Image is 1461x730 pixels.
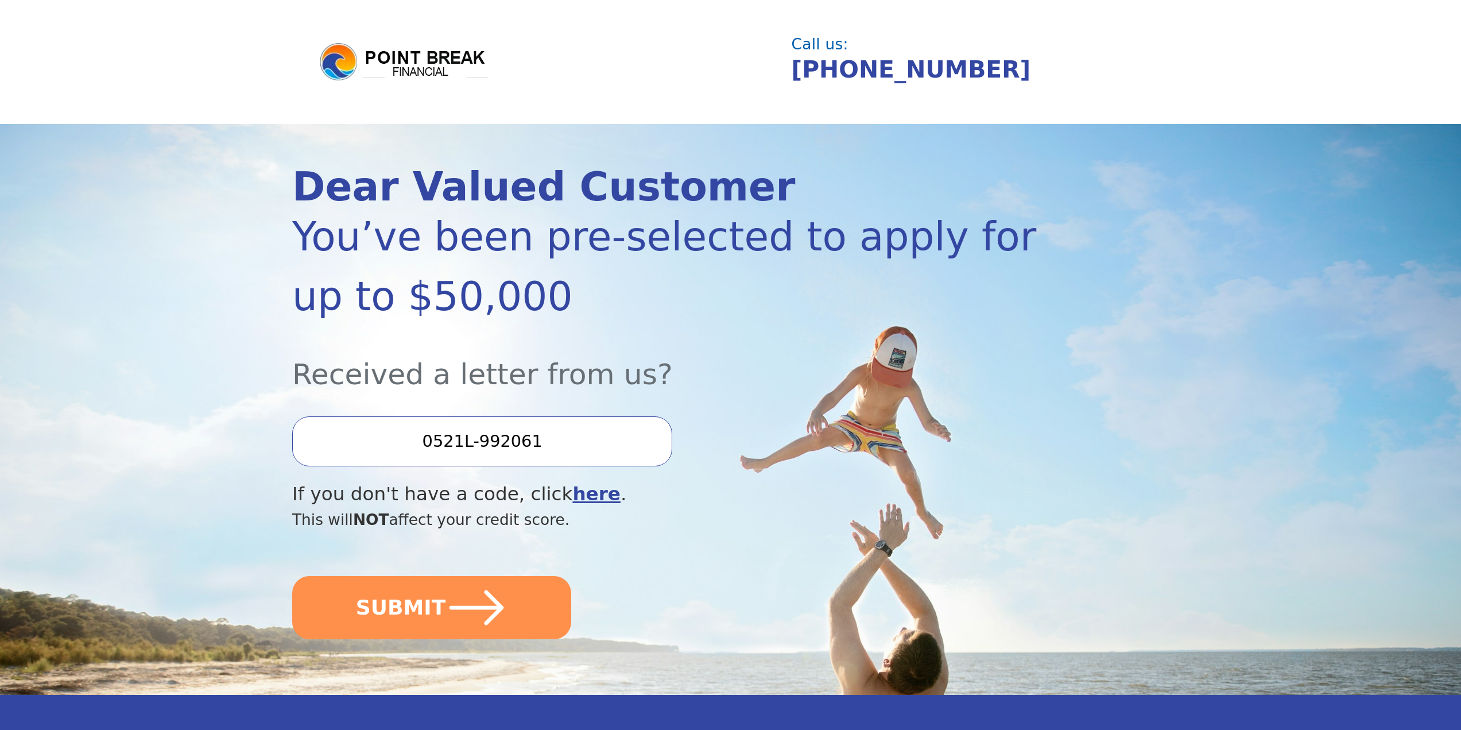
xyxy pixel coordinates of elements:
[292,207,1037,326] div: You’ve been pre-selected to apply for up to $50,000
[318,41,490,83] img: logo.png
[292,576,571,639] button: SUBMIT
[292,480,1037,508] div: If you don't have a code, click .
[292,167,1037,207] div: Dear Valued Customer
[792,56,1031,83] a: [PHONE_NUMBER]
[292,416,672,466] input: Enter your Offer Code:
[792,37,1157,52] div: Call us:
[572,483,621,505] a: here
[292,508,1037,531] div: This will affect your credit score.
[292,326,1037,396] div: Received a letter from us?
[353,511,389,528] span: NOT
